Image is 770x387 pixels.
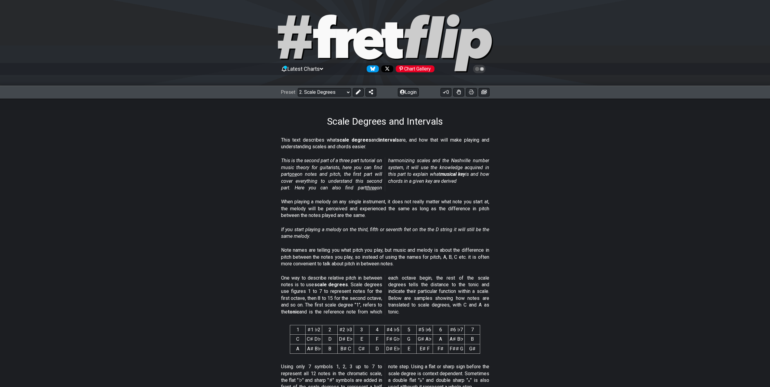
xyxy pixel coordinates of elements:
th: 6 [433,325,448,335]
strong: intervals [379,137,399,143]
button: Toggle Dexterity for all fretkits [453,88,464,97]
td: G♯ A♭ [417,335,433,344]
strong: musical key [440,171,465,177]
td: C♯ [354,344,369,353]
a: Follow #fretflip at Bluesky [364,65,379,72]
td: D♯ E♭ [338,335,354,344]
td: G♯ [465,344,480,353]
div: Chart Gallery [396,65,434,72]
strong: tonic [288,309,299,315]
p: One way to describe relative pitch in between notes is to use . Scale degrees use figures 1 to 7 ... [281,275,489,315]
td: E♯ F [417,344,433,353]
td: F♯ [433,344,448,353]
th: 2 [322,325,338,335]
span: Latest Charts [287,66,320,72]
span: three [366,185,377,191]
p: This text describes what and are, and how that will make playing and understanding scales and cho... [281,137,489,150]
td: F♯♯ G [448,344,465,353]
a: Follow #fretflip at X [379,65,393,72]
em: If you start playing a melody on the third, fifth or seventh fret on the the D string it will sti... [281,227,489,239]
strong: scale degrees [337,137,371,143]
th: ♯6 ♭7 [448,325,465,335]
strong: scale degrees [314,282,348,287]
th: ♯4 ♭5 [385,325,401,335]
th: 3 [354,325,369,335]
td: E [401,344,417,353]
select: Preset [298,88,351,97]
td: B [465,335,480,344]
td: A♯ B♭ [448,335,465,344]
td: D [369,344,385,353]
button: Edit Preset [353,88,364,97]
a: #fretflip at Pinterest [393,65,434,72]
button: Share Preset [365,88,376,97]
button: 0 [441,88,451,97]
td: E [354,335,369,344]
td: B [322,344,338,353]
th: 7 [465,325,480,335]
td: F♯ G♭ [385,335,401,344]
span: one [289,171,297,177]
th: ♯1 ♭2 [306,325,322,335]
em: This is the second part of a three part tutorial on music theory for guitarists, here you can fin... [281,158,489,191]
p: Note names are telling you what pitch you play, but music and melody is about the difference in p... [281,247,489,267]
th: 5 [401,325,417,335]
th: 4 [369,325,385,335]
td: A [290,344,306,353]
span: Toggle light / dark theme [476,66,483,72]
td: F [369,335,385,344]
span: Preset [281,89,295,95]
td: D [322,335,338,344]
td: A♯ B♭ [306,344,322,353]
td: C♯ D♭ [306,335,322,344]
p: When playing a melody on any single instrument, it does not really matter what note you start at,... [281,198,489,219]
td: C [290,335,306,344]
button: Print [466,88,477,97]
button: Login [398,88,419,97]
th: ♯2 ♭3 [338,325,354,335]
th: ♯5 ♭6 [417,325,433,335]
h1: Scale Degrees and Intervals [327,116,443,127]
td: D♯ E♭ [385,344,401,353]
td: G [401,335,417,344]
button: Create image [479,88,490,97]
td: A [433,335,448,344]
th: 1 [290,325,306,335]
td: B♯ C [338,344,354,353]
